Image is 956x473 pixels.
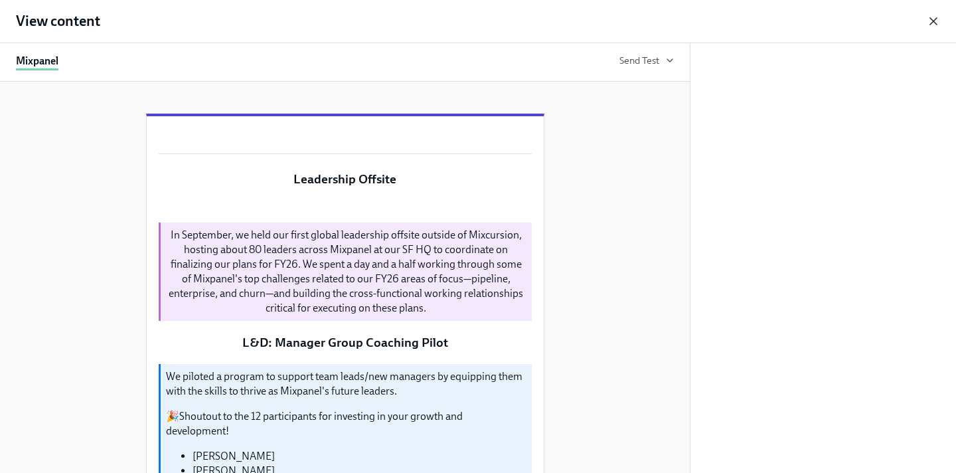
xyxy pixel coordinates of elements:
div: In September, we held our first global leadership offsite outside of Mixcursion, hosting about 80... [157,221,533,322]
div: Leadership Offsite [157,169,533,189]
div: L&D: Manager Group Coaching Pilot [157,333,533,353]
div: Mixpanel [16,54,58,70]
h1: View content [16,11,100,31]
button: Send Test [619,54,674,67]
